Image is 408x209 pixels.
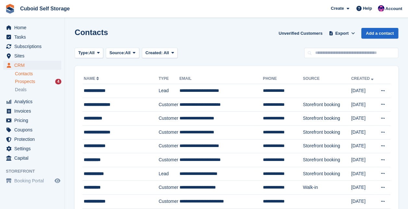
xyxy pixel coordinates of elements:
[15,86,61,93] a: Deals
[303,139,351,153] td: Storefront booking
[14,42,53,51] span: Subscriptions
[14,106,53,116] span: Invoices
[351,139,376,153] td: [DATE]
[54,177,61,185] a: Preview store
[303,181,351,195] td: Walk-in
[331,5,344,12] span: Create
[385,6,402,12] span: Account
[351,153,376,167] td: [DATE]
[3,23,61,32] a: menu
[159,139,179,153] td: Customer
[159,153,179,167] td: Customer
[14,135,53,144] span: Protection
[14,51,53,60] span: Sites
[78,50,89,56] span: Type:
[14,176,53,185] span: Booking Portal
[89,50,95,56] span: All
[335,30,349,37] span: Export
[351,112,376,126] td: [DATE]
[14,125,53,134] span: Coupons
[159,181,179,195] td: Customer
[14,97,53,106] span: Analytics
[159,194,179,208] td: Customer
[361,28,398,39] a: Add a contact
[109,50,125,56] span: Source:
[3,125,61,134] a: menu
[276,28,325,39] a: Unverified Customers
[351,98,376,112] td: [DATE]
[303,98,351,112] td: Storefront booking
[3,176,61,185] a: menu
[3,144,61,153] a: menu
[159,112,179,126] td: Customer
[18,3,72,14] a: Cuboid Self Storage
[351,84,376,98] td: [DATE]
[3,135,61,144] a: menu
[3,116,61,125] a: menu
[303,153,351,167] td: Storefront booking
[3,32,61,42] a: menu
[125,50,131,56] span: All
[351,167,376,181] td: [DATE]
[15,71,61,77] a: Contacts
[55,79,61,84] div: 4
[159,167,179,181] td: Lead
[75,48,103,58] button: Type: All
[14,23,53,32] span: Home
[3,106,61,116] a: menu
[15,87,27,93] span: Deals
[14,116,53,125] span: Pricing
[303,167,351,181] td: Storefront booking
[15,78,61,85] a: Prospects 4
[303,125,351,139] td: Storefront booking
[75,28,108,37] h1: Contacts
[14,61,53,70] span: CRM
[159,98,179,112] td: Customer
[303,112,351,126] td: Storefront booking
[328,28,356,39] button: Export
[3,97,61,106] a: menu
[179,74,263,84] th: Email
[14,32,53,42] span: Tasks
[14,154,53,163] span: Capital
[3,42,61,51] a: menu
[3,51,61,60] a: menu
[351,194,376,208] td: [DATE]
[378,5,384,12] img: Gurpreet Dev
[164,50,169,55] span: All
[159,84,179,98] td: Lead
[351,76,375,81] a: Created
[14,144,53,153] span: Settings
[5,4,15,14] img: stora-icon-8386f47178a22dfd0bd8f6a31ec36ba5ce8667c1dd55bd0f319d3a0aa187defe.svg
[142,48,178,58] button: Created: All
[106,48,139,58] button: Source: All
[363,5,372,12] span: Help
[6,168,65,175] span: Storefront
[159,125,179,139] td: Customer
[3,61,61,70] a: menu
[159,74,179,84] th: Type
[263,74,303,84] th: Phone
[303,74,351,84] th: Source
[351,181,376,195] td: [DATE]
[84,76,100,81] a: Name
[145,50,163,55] span: Created:
[351,125,376,139] td: [DATE]
[3,154,61,163] a: menu
[15,79,35,85] span: Prospects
